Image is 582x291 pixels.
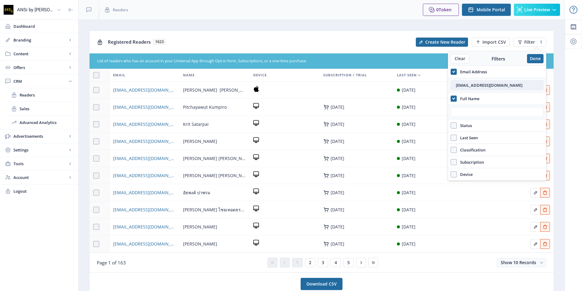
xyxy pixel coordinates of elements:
[457,171,473,178] span: Device
[183,104,227,111] span: Pitchayawut Kumpiro
[89,31,554,273] app-collection-view: Registered Readers
[318,258,328,267] button: 3
[6,116,72,129] a: Advanced Analytics
[530,240,540,246] a: Edit page
[331,224,344,229] div: [DATE]
[183,155,246,162] span: [PERSON_NAME] [PERSON_NAME]
[402,189,415,196] div: [DATE]
[183,223,217,231] span: [PERSON_NAME]
[331,258,341,267] button: 4
[514,38,546,47] button: Filter1
[540,240,550,246] a: Edit page
[296,260,298,265] span: 1
[457,146,485,154] span: Classification
[540,206,550,212] a: Edit page
[331,173,344,178] div: [DATE]
[113,172,176,179] a: [EMAIL_ADDRESS][DOMAIN_NAME]
[20,106,72,112] span: Sales
[397,71,417,79] span: Last Seen
[13,174,67,180] span: Account
[482,40,506,45] span: Import CSV
[183,121,209,128] span: Krit Satarpai
[402,223,415,231] div: [DATE]
[457,122,472,129] span: Status
[13,78,67,84] span: CRM
[524,40,535,45] span: Filter
[472,38,510,47] button: Import CSV
[305,258,315,267] button: 2
[183,138,217,145] span: [PERSON_NAME]
[323,71,367,79] span: Subscription / Trial
[13,23,73,29] span: Dashboard
[331,139,344,144] div: [DATE]
[402,121,415,128] div: [DATE]
[402,104,415,111] div: [DATE]
[13,133,67,139] span: Advertisements
[457,158,484,166] span: Subscription
[113,138,176,145] a: [EMAIL_ADDRESS][DOMAIN_NAME]
[343,258,354,267] button: 5
[309,260,311,265] span: 2
[402,240,415,248] div: [DATE]
[402,206,415,213] div: [DATE]
[423,4,459,16] button: 0Token
[301,278,342,290] a: Download CSV
[331,105,344,110] div: [DATE]
[540,189,550,195] a: Edit page
[527,54,544,63] button: Done
[13,64,67,71] span: Offers
[13,188,73,194] span: Logout
[331,122,344,127] div: [DATE]
[13,161,67,167] span: Tools
[113,121,176,128] a: [EMAIL_ADDRESS][DOMAIN_NAME]
[530,206,540,212] a: Edit page
[4,5,13,15] img: properties.app_icon.png
[524,7,550,12] span: Live Preview
[97,58,510,64] div: List of readers who has an account in your Universal App through Opt-in form, Subscriptions, or a...
[530,223,540,229] a: Edit page
[113,71,125,79] span: Email
[183,206,246,213] span: [PERSON_NAME] ไชยเทอดธรรม
[540,223,550,229] a: Edit page
[113,206,176,213] a: [EMAIL_ADDRESS][DOMAIN_NAME]
[13,37,67,43] span: Branding
[322,260,324,265] span: 3
[331,190,344,195] div: [DATE]
[501,260,536,265] span: Show 10 Records
[425,40,465,45] span: Create New Reader
[451,54,469,63] button: Clear
[113,7,128,13] span: Readers
[113,104,176,111] a: [EMAIL_ADDRESS][DOMAIN_NAME]
[97,260,126,266] span: Page 1 of 163
[113,155,176,162] span: [EMAIL_ADDRESS][DOMAIN_NAME]
[468,38,510,47] a: New page
[13,51,67,57] span: Content
[183,71,195,79] span: Name
[183,240,217,248] span: [PERSON_NAME]
[462,4,511,16] button: Mobile Portal
[113,223,176,231] span: [EMAIL_ADDRESS][DOMAIN_NAME]
[108,39,151,45] span: Registered Readers
[20,119,72,125] span: Advanced Analytics
[347,260,350,265] span: 5
[292,258,302,267] button: 1
[6,102,72,115] a: Sales
[469,56,527,62] div: Filters
[412,38,468,47] a: New page
[331,242,344,246] div: [DATE]
[439,7,452,13] span: Token
[457,95,479,102] span: Full Name
[335,260,337,265] span: 4
[113,86,176,94] a: [EMAIL_ADDRESS][DOMAIN_NAME]
[183,189,210,196] span: อัธพงค์ ปาพรม
[497,258,546,267] button: Show 10 Records
[113,240,176,248] a: [EMAIL_ADDRESS][DOMAIN_NAME]
[113,189,176,196] a: [EMAIL_ADDRESS][DOMAIN_NAME]
[17,3,54,16] div: ANSi by [PERSON_NAME]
